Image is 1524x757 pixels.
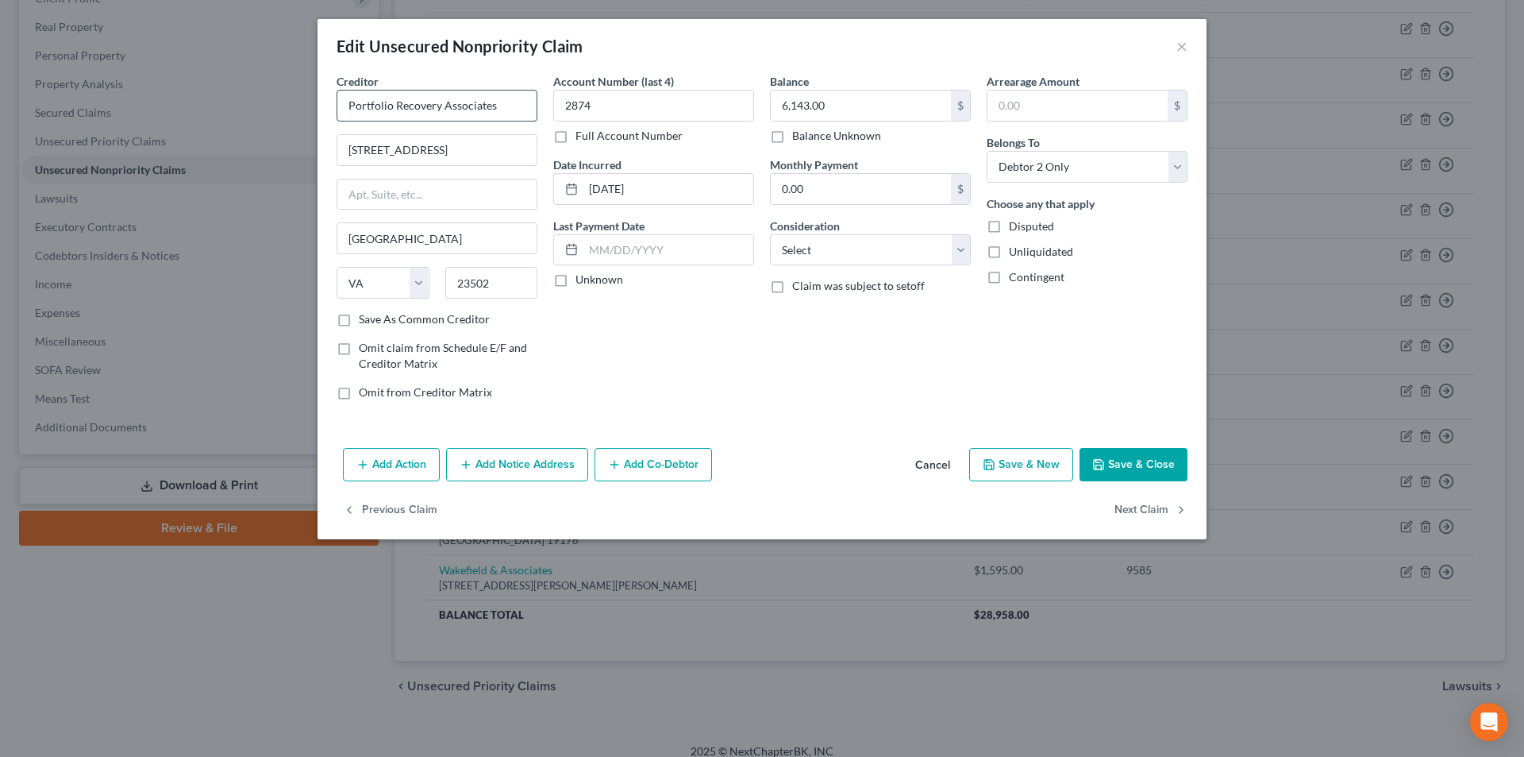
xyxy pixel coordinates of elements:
span: Contingent [1009,270,1064,284]
label: Save As Common Creditor [359,311,490,327]
button: Previous Claim [343,494,437,527]
label: Monthly Payment [770,156,858,173]
label: Choose any that apply [987,195,1095,212]
button: Add Action [343,448,440,481]
div: $ [951,174,970,204]
button: Cancel [902,450,963,481]
span: Creditor [337,75,379,88]
input: MM/DD/YYYY [583,174,753,204]
span: Claim was subject to setoff [792,279,925,292]
span: Belongs To [987,136,1040,149]
label: Balance [770,73,809,90]
input: Search creditor by name... [337,90,537,122]
input: 0.00 [987,91,1168,121]
button: Save & New [969,448,1073,481]
button: Add Co-Debtor [595,448,712,481]
label: Date Incurred [553,156,622,173]
label: Last Payment Date [553,218,645,234]
input: 0.00 [771,174,951,204]
label: Consideration [770,218,840,234]
label: Full Account Number [575,128,683,144]
button: × [1176,37,1187,56]
div: Edit Unsecured Nonpriority Claim [337,35,583,57]
button: Save & Close [1079,448,1187,481]
span: Omit from Creditor Matrix [359,385,492,399]
input: Enter zip... [445,267,538,299]
div: $ [1168,91,1187,121]
input: XXXX [553,90,754,122]
span: Omit claim from Schedule E/F and Creditor Matrix [359,341,527,370]
input: MM/DD/YYYY [583,235,753,265]
label: Account Number (last 4) [553,73,674,90]
input: Apt, Suite, etc... [337,180,537,210]
input: Enter address... [337,135,537,165]
span: Unliquidated [1009,245,1073,258]
span: Disputed [1009,219,1054,233]
input: 0.00 [771,91,951,121]
div: $ [951,91,970,121]
label: Balance Unknown [792,128,881,144]
button: Next Claim [1114,494,1187,527]
div: Open Intercom Messenger [1470,703,1508,741]
button: Add Notice Address [446,448,588,481]
label: Arrearage Amount [987,73,1079,90]
input: Enter city... [337,223,537,253]
label: Unknown [575,272,623,288]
